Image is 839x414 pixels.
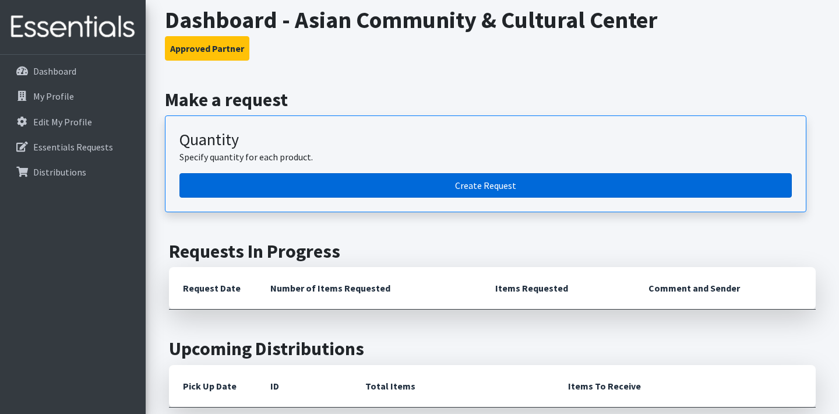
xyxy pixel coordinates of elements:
[5,85,141,108] a: My Profile
[165,89,820,111] h2: Make a request
[179,150,792,164] p: Specify quantity for each product.
[5,135,141,159] a: Essentials Requests
[256,267,481,310] th: Number of Items Requested
[5,110,141,134] a: Edit My Profile
[33,65,76,77] p: Dashboard
[169,365,256,408] th: Pick Up Date
[169,338,816,360] h2: Upcoming Distributions
[351,365,554,408] th: Total Items
[169,267,256,310] th: Request Date
[169,240,816,262] h2: Requests In Progress
[554,365,816,408] th: Items To Receive
[33,90,74,102] p: My Profile
[179,130,792,150] h3: Quantity
[33,116,92,128] p: Edit My Profile
[165,6,820,34] h1: Dashboard - Asian Community & Cultural Center
[256,365,351,408] th: ID
[165,36,249,61] button: Approved Partner
[33,166,86,178] p: Distributions
[634,267,816,310] th: Comment and Sender
[481,267,634,310] th: Items Requested
[5,8,141,47] img: HumanEssentials
[33,141,113,153] p: Essentials Requests
[5,160,141,184] a: Distributions
[5,59,141,83] a: Dashboard
[179,173,792,198] a: Create a request by quantity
